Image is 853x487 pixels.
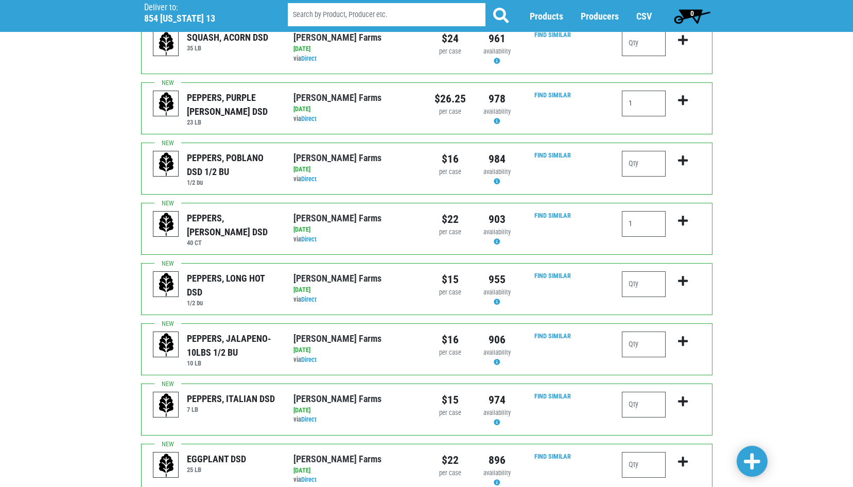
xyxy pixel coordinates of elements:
div: [DATE] [293,466,419,476]
div: PEPPERS, LONG HOT DSD [187,271,278,299]
a: [PERSON_NAME] Farms [293,273,381,284]
div: $26.25 [434,91,466,107]
div: 984 [481,151,513,167]
a: Find Similar [534,91,571,99]
div: SQUASH, ACORN DSD [187,30,268,44]
a: [PERSON_NAME] Farms [293,333,381,344]
div: via [293,114,419,124]
div: [DATE] [293,44,419,54]
div: per case [434,228,466,237]
div: per case [434,167,466,177]
div: PEPPERS, PURPLE [PERSON_NAME] DSD [187,91,278,118]
h6: 7 LB [187,406,275,413]
a: Direct [301,476,317,483]
div: per case [434,107,466,117]
img: placeholder-variety-43d6402dacf2d531de610a020419775a.svg [153,151,179,177]
a: [PERSON_NAME] Farms [293,393,381,404]
input: Qty [622,452,666,478]
input: Qty [622,332,666,357]
h6: 35 LB [187,44,268,52]
a: Products [530,11,563,22]
div: PEPPERS, JALAPENO- 10LBS 1/2 BU [187,332,278,359]
input: Qty [622,30,666,56]
div: [DATE] [293,285,419,295]
div: [DATE] [293,345,419,355]
h6: 10 LB [187,359,278,367]
div: PEPPERS, ITALIAN DSD [187,392,275,406]
div: 896 [481,452,513,468]
div: $22 [434,452,466,468]
h6: 1/2 bu [187,299,278,307]
div: via [293,475,419,485]
div: 903 [481,211,513,228]
div: $24 [434,30,466,47]
div: PEPPERS, POBLANO DSD 1/2 BU [187,151,278,179]
img: placeholder-variety-43d6402dacf2d531de610a020419775a.svg [153,453,179,478]
span: availability [483,168,511,176]
div: via [293,295,419,305]
div: 974 [481,392,513,408]
div: 955 [481,271,513,288]
a: 0 [669,6,715,26]
div: 906 [481,332,513,348]
span: availability [483,469,511,477]
img: placeholder-variety-43d6402dacf2d531de610a020419775a.svg [153,31,179,57]
div: 978 [481,91,513,107]
div: via [293,355,419,365]
span: availability [483,47,511,55]
input: Qty [622,271,666,297]
div: $22 [434,211,466,228]
a: [PERSON_NAME] Farms [293,152,381,163]
h6: 40 CT [187,239,278,247]
img: placeholder-variety-43d6402dacf2d531de610a020419775a.svg [153,272,179,298]
div: EGGPLANT DSD [187,452,246,466]
div: via [293,235,419,245]
div: [DATE] [293,406,419,415]
input: Search by Product, Producer etc. [288,3,485,26]
a: [PERSON_NAME] Farms [293,92,381,103]
span: 0 [690,9,694,18]
img: placeholder-variety-43d6402dacf2d531de610a020419775a.svg [153,91,179,117]
div: $15 [434,392,466,408]
a: Direct [301,55,317,62]
div: PEPPERS, [PERSON_NAME] DSD [187,211,278,239]
a: Direct [301,115,317,123]
img: placeholder-variety-43d6402dacf2d531de610a020419775a.svg [153,212,179,237]
div: via [293,415,419,425]
span: availability [483,228,511,236]
a: Direct [301,295,317,303]
div: [DATE] [293,225,419,235]
h6: 25 LB [187,466,246,474]
h5: 854 [US_STATE] 13 [144,13,262,24]
div: per case [434,408,466,418]
img: placeholder-variety-43d6402dacf2d531de610a020419775a.svg [153,332,179,358]
input: Qty [622,91,666,116]
input: Qty [622,211,666,237]
div: $16 [434,332,466,348]
div: via [293,175,419,184]
div: $16 [434,151,466,167]
div: per case [434,288,466,298]
a: Find Similar [534,212,571,219]
input: Qty [622,151,666,177]
div: [DATE] [293,105,419,114]
h6: 23 LB [187,118,278,126]
div: [DATE] [293,165,419,175]
a: Direct [301,175,317,183]
h6: 1/2 bu [187,179,278,186]
a: Find Similar [534,332,571,340]
a: [PERSON_NAME] Farms [293,32,381,43]
a: Find Similar [534,31,571,39]
a: Direct [301,356,317,363]
a: Direct [301,235,317,243]
span: availability [483,409,511,416]
div: per case [434,468,466,478]
a: Find Similar [534,392,571,400]
span: availability [483,288,511,296]
img: placeholder-variety-43d6402dacf2d531de610a020419775a.svg [153,392,179,418]
a: Find Similar [534,453,571,460]
input: Qty [622,392,666,418]
div: 961 [481,30,513,47]
span: availability [483,349,511,356]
